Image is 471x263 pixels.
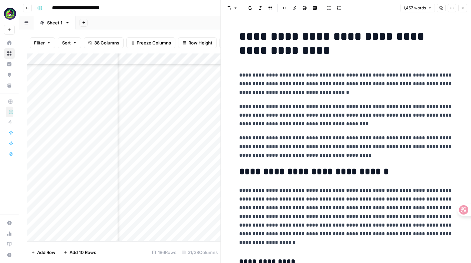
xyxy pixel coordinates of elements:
[179,247,220,258] div: 31/38 Columns
[30,37,55,48] button: Filter
[178,37,217,48] button: Row Height
[4,59,15,70] a: Insights
[4,228,15,239] a: Usage
[4,239,15,250] a: Learning Hub
[4,250,15,260] button: Help + Support
[34,16,75,29] a: Sheet 1
[403,5,426,11] span: 1,457 words
[94,39,119,46] span: 38 Columns
[27,247,59,258] button: Add Row
[84,37,124,48] button: 38 Columns
[188,39,212,46] span: Row Height
[149,247,179,258] div: 186 Rows
[59,247,100,258] button: Add 10 Rows
[137,39,171,46] span: Freeze Columns
[37,249,55,256] span: Add Row
[4,80,15,91] a: Your Data
[4,218,15,228] a: Settings
[4,48,15,59] a: Browse
[4,8,16,20] img: Meshy Logo
[4,37,15,48] a: Home
[400,4,435,12] button: 1,457 words
[58,37,81,48] button: Sort
[69,249,96,256] span: Add 10 Rows
[47,19,62,26] div: Sheet 1
[34,39,45,46] span: Filter
[4,70,15,80] a: Opportunities
[62,39,71,46] span: Sort
[126,37,175,48] button: Freeze Columns
[4,5,15,22] button: Workspace: Meshy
